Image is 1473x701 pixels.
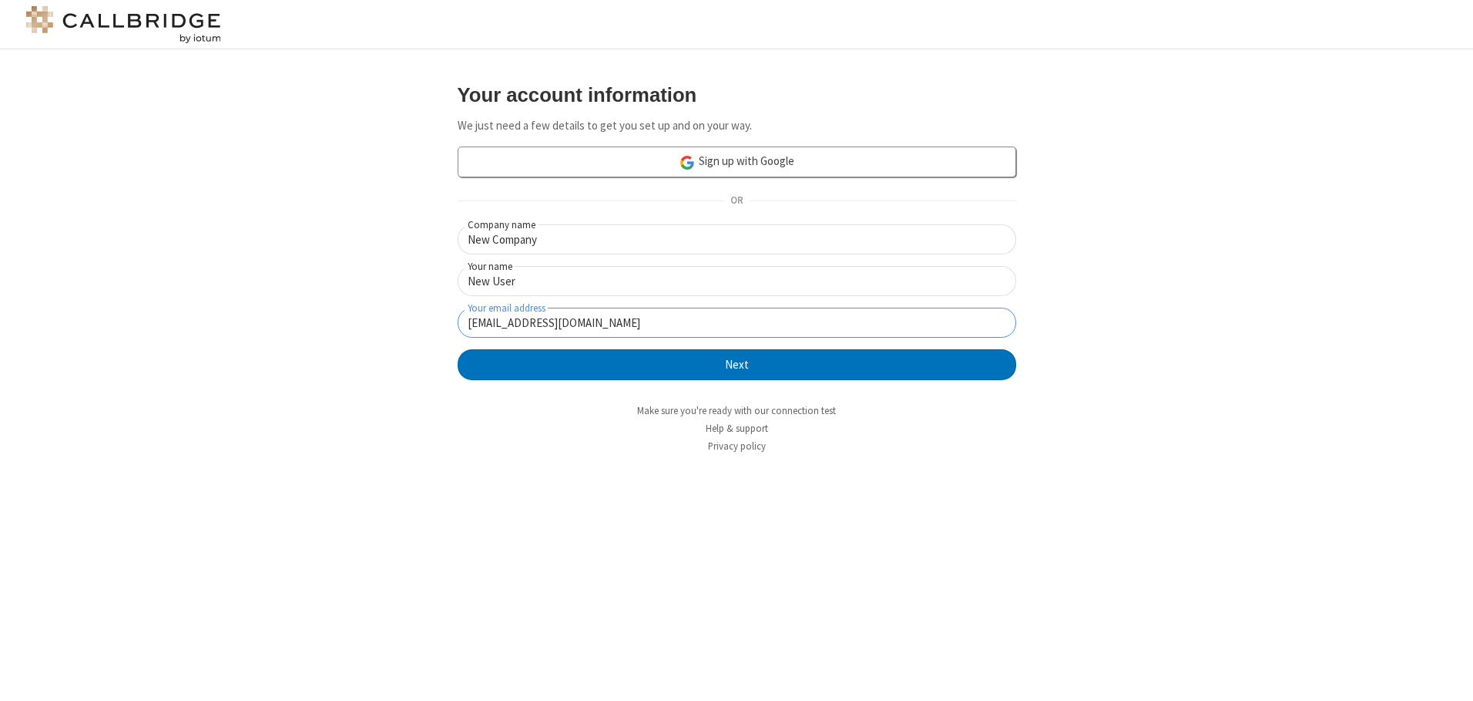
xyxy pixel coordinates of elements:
[458,266,1016,296] input: Your name
[458,117,1016,135] p: We just need a few details to get you set up and on your way.
[458,224,1016,254] input: Company name
[706,422,768,435] a: Help & support
[458,147,1016,177] a: Sign up with Google
[458,84,1016,106] h3: Your account information
[708,440,766,453] a: Privacy policy
[724,190,749,212] span: OR
[637,404,836,417] a: Make sure you're ready with our connection test
[679,154,696,171] img: google-icon.png
[23,6,223,43] img: logo@2x.png
[458,349,1016,380] button: Next
[458,308,1016,338] input: Your email address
